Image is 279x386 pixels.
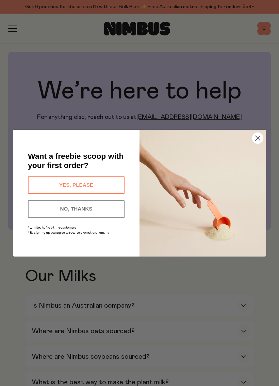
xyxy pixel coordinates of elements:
[28,231,109,234] span: *By signing up you agree to receive promotional emails
[139,130,266,257] img: c0d45117-8e62-4a02-9742-374a5db49d45.jpeg
[252,132,263,143] button: Close dialog
[28,226,77,229] span: *Limited to first-time customers
[28,176,125,194] button: YES, PLEASE
[28,200,125,217] button: NO, THANKS
[28,151,124,169] span: Want a freebie scoop with your first order?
